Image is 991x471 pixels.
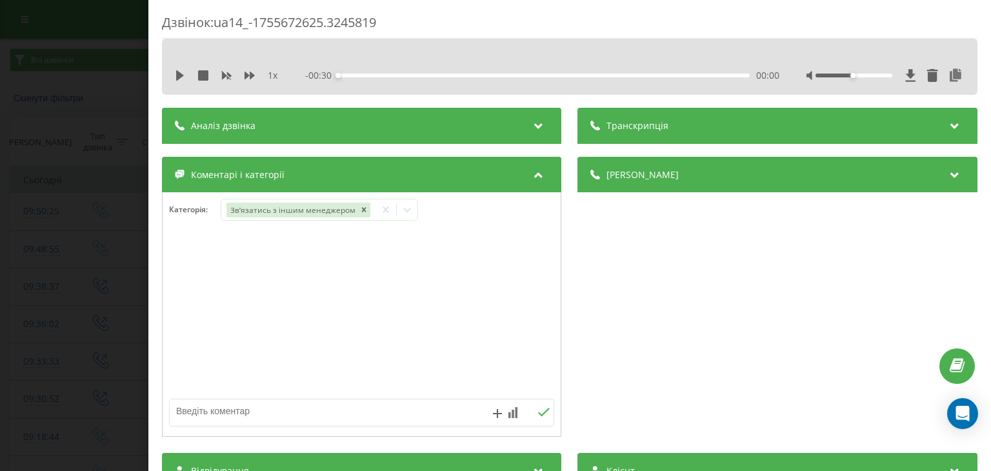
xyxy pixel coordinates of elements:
[162,14,977,39] div: Дзвінок : ua14_-1755672625.3245819
[336,73,341,78] div: Accessibility label
[268,69,277,82] span: 1 x
[756,69,779,82] span: 00:00
[226,203,357,217] div: Звʼязатись з іншим менеджером
[191,168,285,181] span: Коментарі і категорії
[947,398,978,429] div: Open Intercom Messenger
[191,119,255,132] span: Аналіз дзвінка
[607,119,669,132] span: Транскрипція
[357,203,370,217] div: Remove Звʼязатись з іншим менеджером
[850,73,856,78] div: Accessibility label
[306,69,339,82] span: - 00:30
[607,168,679,181] span: [PERSON_NAME]
[169,205,221,214] h4: Категорія :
